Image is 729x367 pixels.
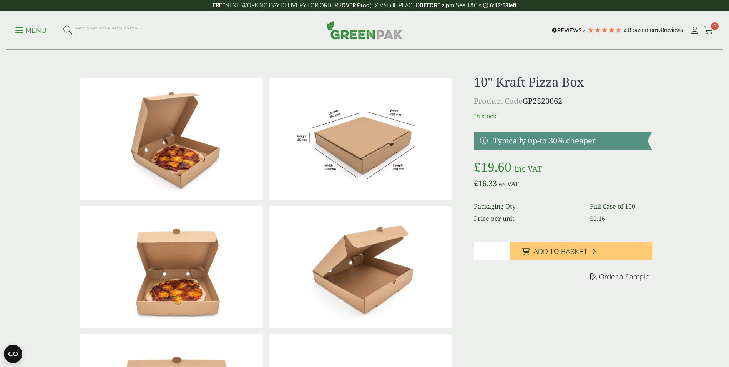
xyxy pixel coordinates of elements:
a: Menu [15,26,46,33]
span: inc VAT [515,163,542,174]
span: Based on [633,27,656,33]
span: left [508,2,516,8]
img: 10.1 [269,206,452,329]
button: Open CMP widget [4,345,22,363]
dt: Packaging Qty [474,202,581,211]
img: REVIEWS.io [552,28,585,33]
bdi: 19.60 [474,158,511,175]
button: Order a Sample [588,272,652,284]
i: My Account [690,27,699,34]
span: 178 [656,27,664,33]
span: Order a Sample [599,273,650,281]
strong: FREE [213,2,225,8]
img: GreenPak Supplies [327,21,403,39]
span: Add to Basket [533,247,588,256]
bdi: 0.16 [590,214,605,223]
img: 10.6 [80,206,263,329]
a: See T&C's [456,2,482,8]
span: 0 [711,22,719,30]
a: 0 [704,25,714,36]
span: ex VAT [499,180,519,188]
dd: Full Case of 100 [590,202,652,211]
strong: OVER £100 [342,2,370,8]
h1: 10" Kraft Pizza Box [474,75,652,89]
bdi: 16.33 [474,178,497,189]
span: £ [474,158,481,175]
img: Pizza_10 [269,78,452,200]
div: 4.78 Stars [587,27,622,33]
span: reviews [664,27,683,33]
button: Add to Basket [510,242,652,260]
span: £ [590,214,593,223]
strong: BEFORE 2 pm [420,2,454,8]
span: £ [474,178,478,189]
span: 4.8 [624,27,633,33]
dt: Price per unit [474,214,581,223]
span: Product Code [474,96,523,106]
p: In stock [474,112,652,121]
span: 6:13:53 [490,2,508,8]
p: Menu [15,26,46,35]
i: Cart [704,27,714,34]
img: 10.5 [80,78,263,200]
p: GP2520062 [474,95,652,107]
